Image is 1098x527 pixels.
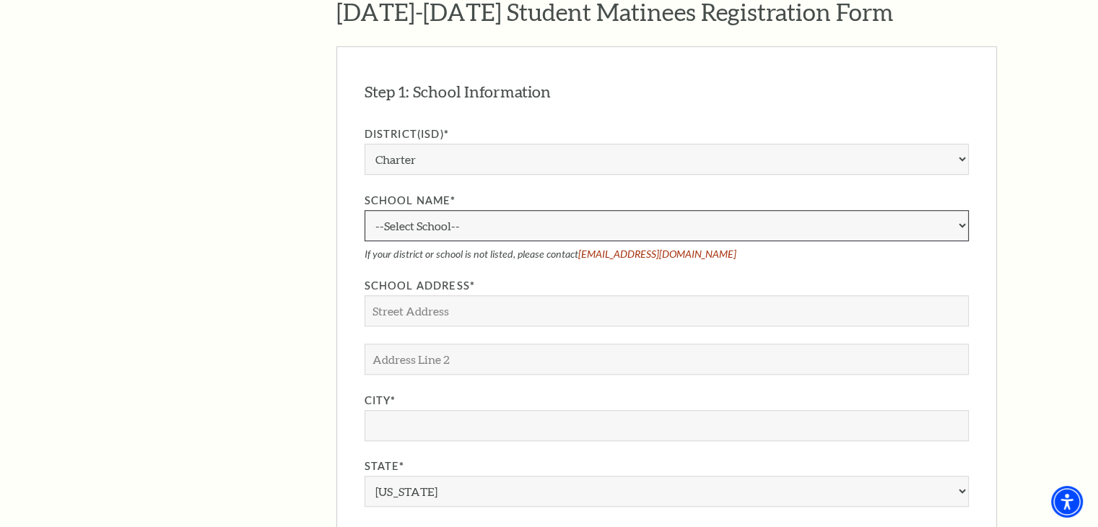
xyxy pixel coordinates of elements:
label: State* [365,458,969,476]
input: Street Address [365,295,969,326]
a: [EMAIL_ADDRESS][DOMAIN_NAME] [578,248,736,260]
label: School Name* [365,192,969,210]
p: If your district or school is not listed, please contact [365,248,969,260]
label: City* [365,392,969,410]
div: Accessibility Menu [1051,486,1083,518]
h3: Step 1: School Information [365,81,551,103]
label: District(ISD)* [365,126,969,144]
input: Address Line 2 [365,344,969,375]
label: School Address* [365,277,969,295]
select: District(ISD)* [365,144,969,175]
